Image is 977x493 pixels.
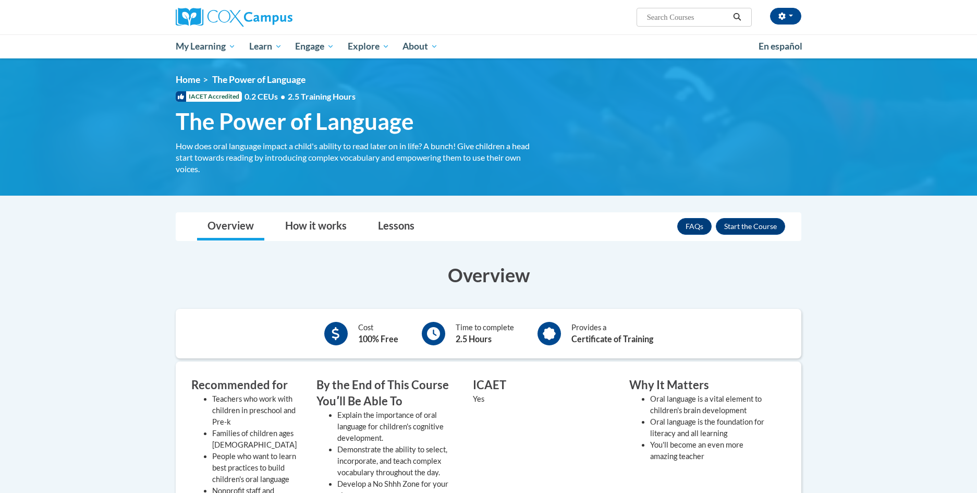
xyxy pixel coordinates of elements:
span: IACET Accredited [176,91,242,102]
h3: ICAET [473,377,614,393]
button: Search [729,11,745,23]
a: Cox Campus [176,8,374,27]
li: Explain the importance of oral language for children's cognitive development. [337,410,457,444]
span: Engage [295,40,334,53]
button: Enroll [716,218,785,235]
div: Cost [358,322,398,345]
span: The Power of Language [212,74,306,85]
span: Explore [348,40,389,53]
span: • [280,91,285,101]
a: Overview [197,213,264,241]
a: FAQs [677,218,712,235]
li: Families of children ages [DEMOGRAPHIC_DATA] [212,428,301,451]
li: You'll become an even more amazing teacher [650,439,770,462]
h3: Overview [176,262,801,288]
a: En español [752,35,809,57]
li: Teachers who work with children in preschool and Pre-k [212,393,301,428]
div: Provides a [571,322,653,345]
span: 0.2 CEUs [245,91,356,102]
h3: Recommended for [191,377,301,393]
li: Oral language is a vital element to children's brain development [650,393,770,416]
span: My Learning [176,40,236,53]
input: Search Courses [646,11,729,23]
b: 100% Free [358,334,398,344]
li: Oral language is the foundation for literacy and all learning [650,416,770,439]
a: How it works [275,213,357,241]
a: Lessons [368,213,425,241]
a: Learn [242,34,289,58]
value: Yes [473,394,484,403]
b: 2.5 Hours [456,334,492,344]
div: How does oral language impact a child's ability to read later on in life? A bunch! Give children ... [176,140,535,175]
img: Cox Campus [176,8,292,27]
a: My Learning [169,34,242,58]
h3: By the End of This Course Youʹll Be Able To [316,377,457,410]
span: About [402,40,438,53]
a: Explore [341,34,396,58]
span: En español [759,41,802,52]
div: Main menu [160,34,817,58]
li: People who want to learn best practices to build children's oral language [212,451,301,485]
a: Home [176,74,200,85]
span: The Power of Language [176,107,414,135]
span: Learn [249,40,282,53]
b: Certificate of Training [571,334,653,344]
li: Demonstrate the ability to select, incorporate, and teach complex vocabulary throughout the day. [337,444,457,478]
a: Engage [288,34,341,58]
div: Time to complete [456,322,514,345]
a: About [396,34,445,58]
button: Account Settings [770,8,801,25]
h3: Why It Matters [629,377,770,393]
span: 2.5 Training Hours [288,91,356,101]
